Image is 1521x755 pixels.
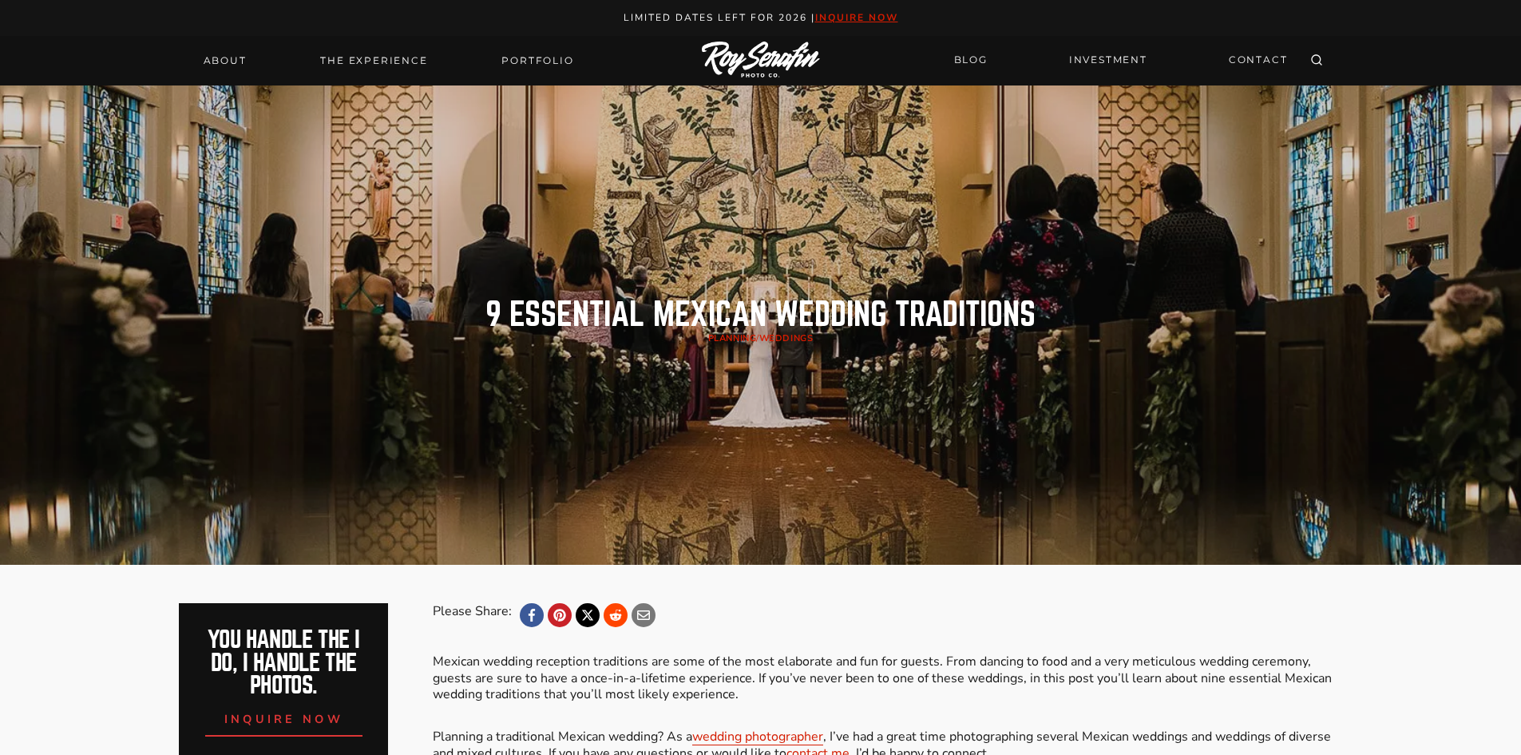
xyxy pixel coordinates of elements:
[194,50,256,72] a: About
[702,42,820,79] img: Logo of Roy Serafin Photo Co., featuring stylized text in white on a light background, representi...
[1219,46,1297,74] a: CONTACT
[1060,46,1157,74] a: INVESTMENT
[945,46,1297,74] nav: Secondary Navigation
[205,697,363,737] a: inquire now
[224,711,344,727] span: inquire now
[945,46,997,74] a: BLOG
[196,629,371,697] h2: You handle the i do, I handle the photos.
[1305,50,1328,72] button: View Search Form
[759,332,813,344] a: Weddings
[708,332,814,344] span: /
[485,299,1036,331] h1: 9 Essential Mexican Wedding Traditions
[708,332,756,344] a: planning
[194,50,584,72] nav: Primary Navigation
[604,603,628,627] a: Reddit
[632,603,656,627] a: Email
[18,10,1504,26] p: Limited Dates LEft for 2026 |
[576,603,600,627] a: X
[433,654,1341,703] p: Mexican wedding reception traditions are some of the most elaborate and fun for guests. From danc...
[311,50,437,72] a: THE EXPERIENCE
[815,11,898,24] a: inquire now
[520,603,544,627] a: Facebook
[692,728,823,745] a: wedding photographer
[492,50,583,72] a: Portfolio
[433,603,512,627] div: Please Share:
[548,603,572,627] a: Pinterest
